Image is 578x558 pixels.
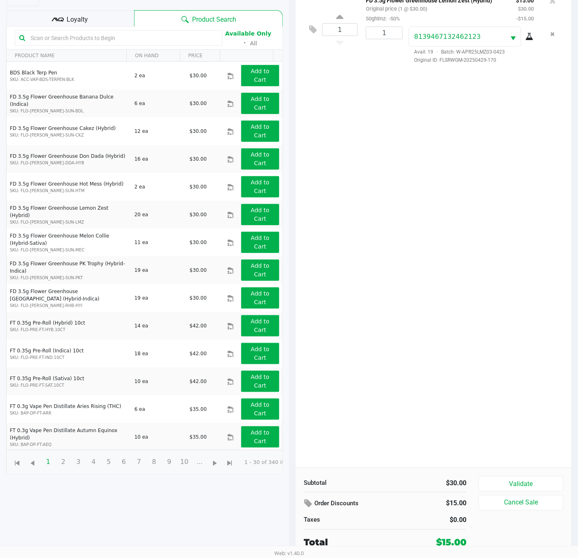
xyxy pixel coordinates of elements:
span: Page 9 [161,454,177,470]
button: Add to Cart [241,65,279,86]
button: Add to Cart [241,148,279,170]
button: Add to Cart [241,315,279,336]
p: SKU: FLO-[PERSON_NAME]-SUN-MEC [10,247,128,253]
span: $42.00 [190,379,207,384]
app-button-loader: Add to Cart [251,96,270,111]
p: SKU: BAP-DP-FT-AEQ [10,441,128,448]
div: Total [304,536,404,549]
span: Go to the previous page [28,458,38,468]
span: Go to the last page [225,458,235,468]
span: Web: v1.40.0 [274,550,304,556]
span: $35.00 [190,406,207,412]
td: 11 ea [131,229,186,256]
app-button-loader: Add to Cart [251,401,270,417]
td: 19 ea [131,256,186,284]
span: -50% [387,16,400,22]
div: Order Discounts [304,497,408,511]
button: Add to Cart [241,371,279,392]
td: 6 ea [131,90,186,117]
span: $30.00 [190,295,207,301]
span: Go to the first page [13,458,23,468]
div: $30.00 [391,478,466,488]
td: FD 3.5g Flower Greenhouse Melon Collie (Hybrid-Sativa) [7,229,131,256]
span: Loyalty [67,15,88,25]
span: Page 2 [56,454,71,470]
td: FD 3.5g Flower Greenhouse Banana Dulce (Indica) [7,90,131,117]
button: Add to Cart [241,399,279,420]
span: $42.00 [190,323,207,329]
button: Cancel Sale [479,495,563,511]
span: $30.00 [190,240,207,245]
span: Page 6 [116,454,132,470]
td: 10 ea [131,423,186,451]
th: ON HAND [126,50,179,62]
button: Add to Cart [241,93,279,114]
span: Go to the next page [210,458,220,468]
button: Select [505,27,521,46]
div: $15.00 [436,536,466,549]
div: Data table [7,50,282,450]
small: Original price (1 @ $30.00) [366,6,427,12]
span: Go to the next page [207,454,223,469]
td: BDS Black Terp Pen [7,62,131,90]
button: All [250,39,257,48]
app-button-loader: Add to Cart [251,235,270,250]
app-button-loader: Add to Cart [251,346,270,361]
td: FD 3.5g Flower Greenhouse PK Trophy (Hybrid-Indica) [7,256,131,284]
app-button-loader: Add to Cart [251,374,270,389]
button: Add to Cart [241,176,279,197]
td: 16 ea [131,145,186,173]
input: Scan or Search Products to Begin [27,32,218,44]
td: FD 3.5g Flower Greenhouse Lemon Zest (Hybrid) [7,201,131,229]
span: $30.00 [190,184,207,190]
span: $30.00 [190,101,207,106]
button: Validate [479,476,563,492]
span: Page 3 [71,454,86,470]
button: Remove the package from the orderLine [547,27,558,42]
p: SKU: FLO-PRE-FT-SAT.10CT [10,382,128,388]
p: SKU: FLO-[PERSON_NAME]-SUN-PKT [10,275,128,281]
app-button-loader: Add to Cart [251,429,270,444]
kendo-pager-info: 1 - 30 of 340 items [244,458,295,466]
span: ᛫ [240,39,250,47]
button: Add to Cart [241,287,279,309]
app-button-loader: Add to Cart [251,123,270,139]
span: Go to the previous page [25,454,40,469]
td: FT 0.35g Pre-Roll (Indica) 10ct [7,340,131,368]
span: Product Search [192,15,236,25]
p: SKU: FLO-PRE-FT-IND.10CT [10,354,128,361]
span: 8139467132462123 [414,33,481,40]
span: $30.00 [190,73,207,78]
p: SKU: BAP-DP-FT-ARR [10,410,128,416]
div: Taxes [304,515,379,525]
p: SKU: FLO-[PERSON_NAME]-RHB-HYI [10,303,128,309]
app-button-loader: Add to Cart [251,68,270,83]
td: 18 ea [131,340,186,368]
button: Add to Cart [241,232,279,253]
div: $0.00 [391,515,466,525]
td: 10 ea [131,368,186,395]
app-button-loader: Add to Cart [251,179,270,194]
app-button-loader: Add to Cart [251,318,270,333]
button: Add to Cart [241,343,279,364]
td: FT 0.3g Vape Pen Distillate Autumn Equinox (Hybrid) [7,423,131,451]
span: $30.00 [190,267,207,273]
span: $30.00 [190,128,207,134]
td: FT 0.35g Pre-Roll (Hybrid) 10ct [7,312,131,340]
td: FD 3.5g Flower Greenhouse Hot Mess (Hybrid) [7,173,131,201]
span: Page 11 [192,454,207,470]
span: Page 8 [146,454,162,470]
span: · [433,49,441,55]
td: 20 ea [131,201,186,229]
td: FT 0.35g Pre-Roll (Sativa) 10ct [7,368,131,395]
p: SKU: FLO-[PERSON_NAME]-SUN-BDL [10,108,128,114]
span: Page 4 [86,454,101,470]
p: SKU: FLO-[PERSON_NAME]-DDA-HYB [10,160,128,166]
div: $15.00 [421,497,467,511]
span: Avail: 19 Batch: W-APR25LMZ03-0423 [409,49,505,55]
span: Page 1 [40,454,56,470]
td: 2 ea [131,62,186,90]
p: SKU: FLO-PRE-FT-HYB.10CT [10,327,128,333]
p: SKU: FLO-[PERSON_NAME]-SUN-CKZ [10,132,128,138]
th: PRODUCT NAME [7,50,126,62]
